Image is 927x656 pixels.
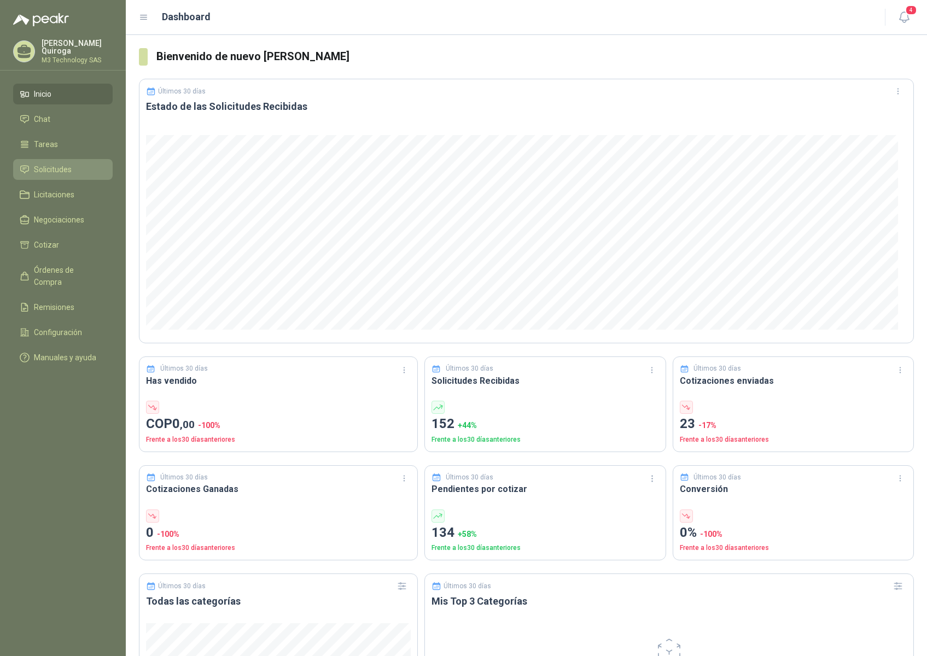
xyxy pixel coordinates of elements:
h3: Cotizaciones Ganadas [146,482,411,496]
p: Frente a los 30 días anteriores [680,435,907,445]
span: + 44 % [458,421,477,430]
a: Negociaciones [13,209,113,230]
a: Cotizar [13,235,113,255]
p: 0% [680,523,907,543]
span: Solicitudes [34,163,72,175]
p: Últimos 30 días [160,472,208,483]
span: Órdenes de Compra [34,264,102,288]
h3: Bienvenido de nuevo [PERSON_NAME] [156,48,914,65]
span: -100 % [198,421,220,430]
span: + 58 % [458,530,477,538]
span: Tareas [34,138,58,150]
p: 0 [146,523,411,543]
h3: Conversión [680,482,907,496]
p: Últimos 30 días [444,582,491,590]
p: Últimos 30 días [446,472,493,483]
p: Frente a los 30 días anteriores [146,543,411,553]
p: Frente a los 30 días anteriores [680,543,907,553]
span: Negociaciones [34,214,84,226]
p: 152 [432,414,659,435]
p: Últimos 30 días [158,87,206,95]
p: Frente a los 30 días anteriores [146,435,411,445]
span: Remisiones [34,301,74,313]
span: Configuración [34,326,82,338]
h3: Todas las categorías [146,595,411,608]
h3: Mis Top 3 Categorías [432,595,907,608]
p: Últimos 30 días [160,364,208,374]
h3: Has vendido [146,374,411,388]
p: Últimos 30 días [693,472,741,483]
a: Licitaciones [13,184,113,205]
p: Últimos 30 días [446,364,493,374]
a: Órdenes de Compra [13,260,113,292]
p: COP [146,414,411,435]
span: -100 % [157,530,179,538]
span: -17 % [698,421,716,430]
p: [PERSON_NAME] Quiroga [42,39,113,55]
span: ,00 [180,418,195,431]
p: Últimos 30 días [158,582,206,590]
span: -100 % [700,530,722,538]
span: Cotizar [34,239,59,251]
a: Configuración [13,322,113,343]
p: Frente a los 30 días anteriores [432,435,659,445]
a: Chat [13,109,113,130]
p: Últimos 30 días [693,364,741,374]
h1: Dashboard [162,9,211,25]
h3: Cotizaciones enviadas [680,374,907,388]
a: Manuales y ayuda [13,347,113,368]
h3: Solicitudes Recibidas [432,374,659,388]
h3: Estado de las Solicitudes Recibidas [146,100,907,113]
a: Solicitudes [13,159,113,180]
p: 23 [680,414,907,435]
button: 4 [894,8,914,27]
p: Frente a los 30 días anteriores [432,543,659,553]
a: Inicio [13,84,113,104]
a: Tareas [13,134,113,155]
span: 4 [905,5,917,15]
a: Remisiones [13,297,113,318]
img: Logo peakr [13,13,69,26]
span: Inicio [34,88,51,100]
span: Chat [34,113,50,125]
p: 134 [432,523,659,543]
h3: Pendientes por cotizar [432,482,659,496]
span: 0 [172,416,195,431]
span: Manuales y ayuda [34,352,96,364]
p: M3 Technology SAS [42,57,113,63]
span: Licitaciones [34,189,74,201]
